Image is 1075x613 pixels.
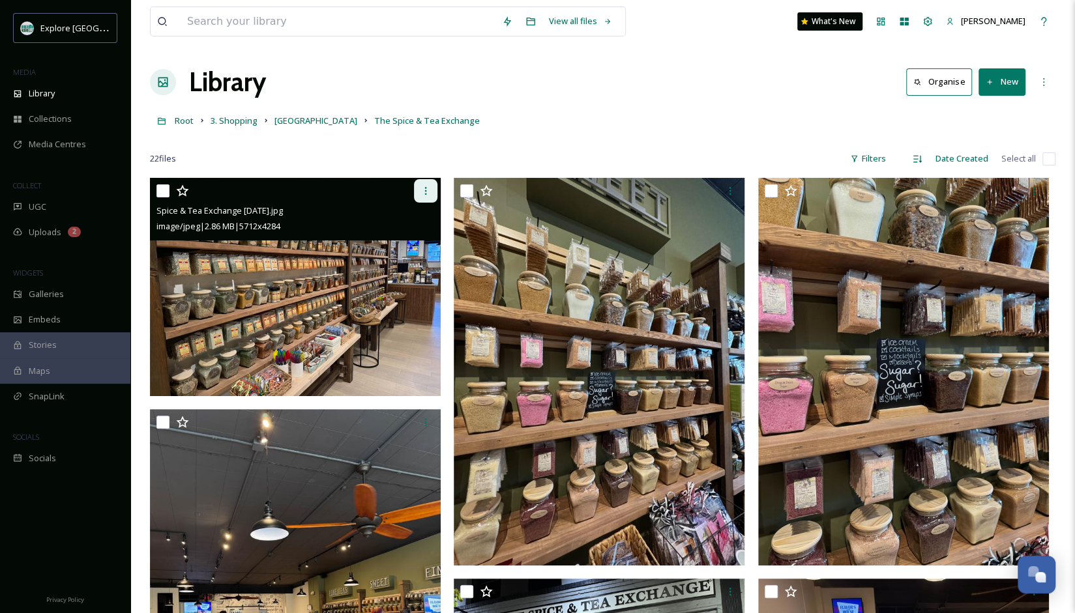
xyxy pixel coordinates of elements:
span: 3. Shopping [211,115,258,126]
img: Spice & Tea Exchange Sept 2025-22.jpg [454,178,744,565]
button: Organise [906,68,972,95]
span: SOCIALS [13,432,39,442]
span: Explore [GEOGRAPHIC_DATA][PERSON_NAME] [40,21,220,34]
span: UGC [29,201,46,213]
span: Socials [29,452,56,464]
span: [PERSON_NAME] [961,15,1025,27]
span: Galleries [29,288,64,300]
div: Filters [844,146,892,171]
a: 3. Shopping [211,113,258,128]
span: Maps [29,365,50,377]
span: Collections [29,113,72,125]
img: 67e7af72-b6c8-455a-acf8-98e6fe1b68aa.avif [21,21,34,35]
img: Spice & Tea Exchange Sept 2025-21.jpg [758,178,1049,565]
span: Media Centres [29,138,86,150]
div: Date Created [929,146,995,171]
span: Select all [1001,152,1036,165]
span: COLLECT [13,180,41,190]
a: The Spice & Tea Exchange [374,113,480,128]
span: Embeds [29,313,61,326]
button: Open Chat [1018,556,1055,593]
a: View all files [542,8,619,34]
span: SnapLink [29,390,65,403]
span: 22 file s [150,152,176,165]
a: What's New [797,12,862,31]
a: [GEOGRAPHIC_DATA] [274,113,357,128]
span: The Spice & Tea Exchange [374,115,480,126]
div: 2 [68,227,81,237]
span: Library [29,87,55,100]
span: Spice & Tea Exchange [DATE].jpg [156,205,283,216]
a: Root [175,113,194,128]
a: Privacy Policy [46,591,84,606]
span: Uploads [29,226,61,238]
a: [PERSON_NAME] [939,8,1032,34]
button: New [979,68,1025,95]
span: [GEOGRAPHIC_DATA] [274,115,357,126]
img: Spice & Tea Exchange Sept 2025.jpg [150,178,441,396]
span: Stories [29,339,57,351]
a: Library [189,63,266,102]
span: image/jpeg | 2.86 MB | 5712 x 4284 [156,220,280,232]
span: Root [175,115,194,126]
span: Privacy Policy [46,595,84,604]
span: WIDGETS [13,268,43,278]
input: Search your library [181,7,495,36]
span: MEDIA [13,67,36,77]
a: Organise [906,68,979,95]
